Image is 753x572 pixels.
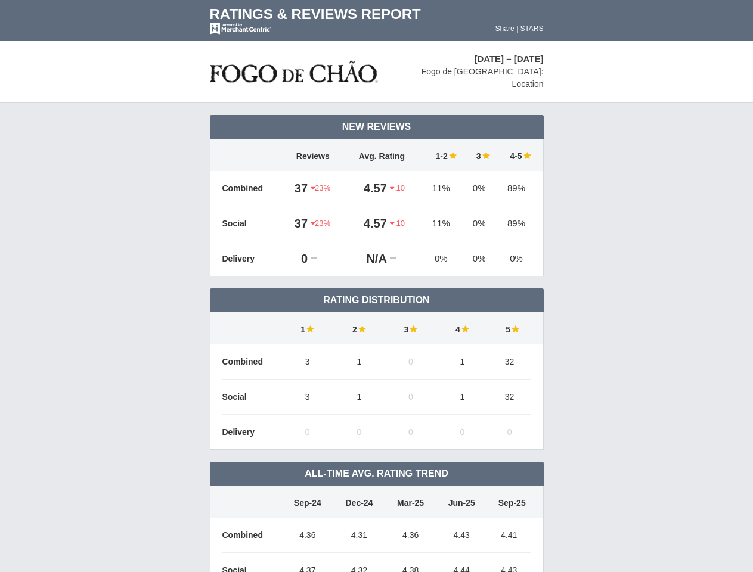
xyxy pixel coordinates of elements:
td: 3 [385,312,437,344]
span: 0 [357,427,361,437]
td: Combined [222,171,282,206]
img: star-full-15.png [481,151,490,160]
td: 1-2 [420,139,463,171]
img: stars-fogo-de-chao-logo-50.png [210,58,378,86]
td: 1 [436,344,488,380]
img: mc-powered-by-logo-white-103.png [210,23,271,35]
td: 4.43 [436,518,487,553]
td: 5 [488,312,531,344]
td: 32 [488,380,531,415]
img: star-full-15.png [408,325,417,333]
td: Social [222,206,282,241]
span: 0 [460,427,464,437]
td: All-Time Avg. Rating Trend [210,462,544,486]
td: 11% [420,206,463,241]
td: Combined [222,518,282,553]
img: star-full-15.png [305,325,314,333]
a: STARS [520,24,543,33]
span: 0 [305,427,310,437]
span: 0 [408,427,413,437]
td: 89% [496,206,531,241]
span: 0 [408,392,413,402]
td: 89% [496,171,531,206]
td: Mar-25 [385,486,436,518]
td: 37 [282,206,311,241]
span: .10 [390,218,405,229]
td: Reviews [282,139,345,171]
td: Delivery [222,241,282,276]
td: 4.57 [344,171,390,206]
td: 0 [282,241,311,276]
td: 4.36 [385,518,436,553]
img: star-full-15.png [357,325,366,333]
td: New Reviews [210,115,544,139]
td: Sep-24 [282,486,334,518]
td: 32 [488,344,531,380]
a: Share [495,24,515,33]
td: 4 [436,312,488,344]
td: Avg. Rating [344,139,420,171]
td: 4.41 [487,518,531,553]
td: 4.31 [333,518,385,553]
td: 11% [420,171,463,206]
span: 0 [507,427,512,437]
td: 0% [420,241,463,276]
td: N/A [344,241,390,276]
span: | [516,24,518,33]
td: Jun-25 [436,486,487,518]
td: 3 [463,139,496,171]
img: star-full-15.png [448,151,457,160]
img: star-full-15.png [460,325,469,333]
td: 3 [282,344,334,380]
td: 1 [333,380,385,415]
td: 3 [282,380,334,415]
td: 1 [333,344,385,380]
td: 0% [463,171,496,206]
span: 23% [311,218,330,229]
td: 4.36 [282,518,334,553]
span: 0 [408,357,413,366]
img: star-full-15.png [522,151,531,160]
td: Rating Distribution [210,288,544,312]
td: Dec-24 [333,486,385,518]
td: 37 [282,171,311,206]
img: star-full-15.png [510,325,519,333]
span: .10 [390,183,405,194]
td: 1 [282,312,334,344]
td: Combined [222,344,282,380]
td: 0% [496,241,531,276]
td: 4-5 [496,139,531,171]
span: 23% [311,183,330,194]
td: 4.57 [344,206,390,241]
td: 1 [436,380,488,415]
td: 0% [463,241,496,276]
span: Fogo de [GEOGRAPHIC_DATA]: Location [422,67,544,89]
td: Social [222,380,282,415]
span: [DATE] – [DATE] [474,54,543,64]
td: 0% [463,206,496,241]
td: Delivery [222,415,282,450]
td: 2 [333,312,385,344]
td: Sep-25 [487,486,531,518]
